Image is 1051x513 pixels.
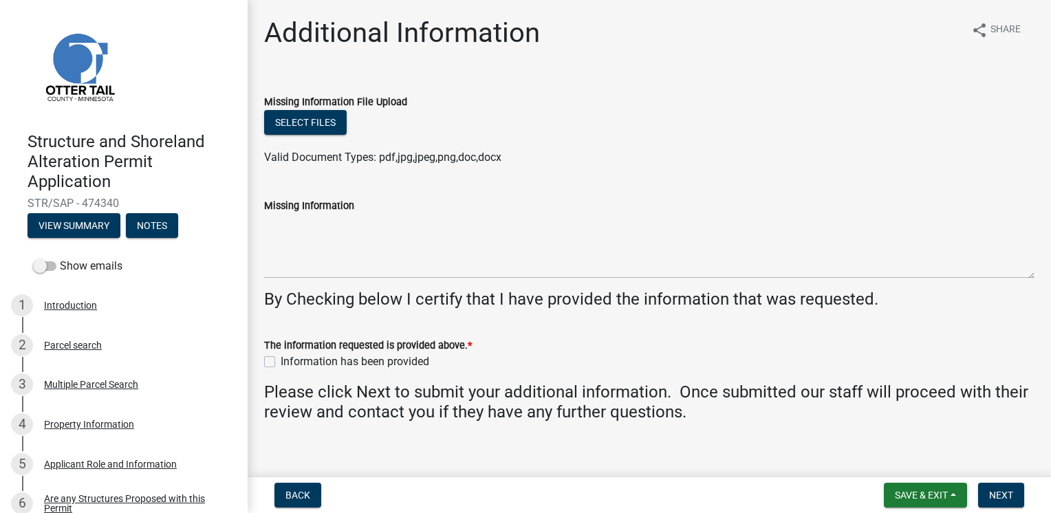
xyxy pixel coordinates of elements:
button: shareShare [960,17,1032,43]
span: Next [989,490,1013,501]
button: Save & Exit [884,483,967,507]
i: share [971,22,988,39]
div: Applicant Role and Information [44,459,177,469]
div: Multiple Parcel Search [44,380,138,389]
span: STR/SAP - 474340 [28,197,220,210]
h4: By Checking below I certify that I have provided the information that was requested. [264,290,1034,309]
div: Are any Structures Proposed with this Permit [44,494,226,513]
label: The information requested is provided above. [264,341,472,351]
div: 5 [11,453,33,475]
button: View Summary [28,213,120,238]
div: 2 [11,334,33,356]
h4: Structure and Shoreland Alteration Permit Application [28,132,237,191]
label: Missing Information [264,201,354,211]
span: Valid Document Types: pdf,jpg,jpeg,png,doc,docx [264,151,501,164]
button: Next [978,483,1024,507]
button: Notes [126,213,178,238]
div: Introduction [44,301,97,310]
div: 3 [11,373,33,395]
div: 4 [11,413,33,435]
label: Information has been provided [281,353,429,370]
h4: Please click Next to submit your additional information. Once submitted our staff will proceed wi... [264,382,1034,422]
div: Parcel search [44,340,102,350]
wm-modal-confirm: Summary [28,221,120,232]
div: Property Information [44,419,134,429]
h1: Additional Information [264,17,540,50]
span: Save & Exit [895,490,948,501]
button: Back [274,483,321,507]
label: Show emails [33,258,122,274]
span: Back [285,490,310,501]
button: Select files [264,110,347,135]
div: 1 [11,294,33,316]
span: Share [990,22,1021,39]
wm-modal-confirm: Notes [126,221,178,232]
label: Missing Information File Upload [264,98,407,107]
img: Otter Tail County, Minnesota [28,14,131,118]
